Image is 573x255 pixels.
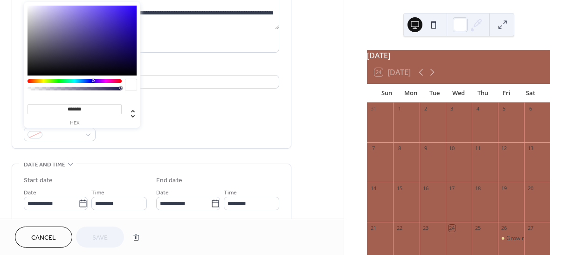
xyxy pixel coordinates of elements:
[396,225,403,232] div: 22
[470,84,495,103] div: Thu
[422,145,429,152] div: 9
[501,145,508,152] div: 12
[396,105,403,112] div: 1
[527,225,534,232] div: 27
[422,225,429,232] div: 23
[374,84,399,103] div: Sun
[15,227,72,248] button: Cancel
[475,185,482,192] div: 18
[370,145,377,152] div: 7
[506,234,555,242] div: Growing Up Green
[449,185,456,192] div: 17
[527,185,534,192] div: 20
[518,84,543,103] div: Sat
[527,145,534,152] div: 13
[370,225,377,232] div: 21
[501,185,508,192] div: 19
[31,233,56,243] span: Cancel
[501,225,508,232] div: 26
[370,185,377,192] div: 14
[422,185,429,192] div: 16
[224,188,237,198] span: Time
[422,105,429,112] div: 2
[449,105,456,112] div: 3
[498,234,524,242] div: Growing Up Green
[91,188,104,198] span: Time
[447,84,471,103] div: Wed
[475,105,482,112] div: 4
[449,225,456,232] div: 24
[28,121,122,126] label: hex
[367,50,550,61] div: [DATE]
[24,160,65,170] span: Date and time
[396,145,403,152] div: 8
[449,145,456,152] div: 10
[475,225,482,232] div: 25
[24,176,53,186] div: Start date
[396,185,403,192] div: 15
[501,105,508,112] div: 5
[24,188,36,198] span: Date
[24,64,277,74] div: Location
[527,105,534,112] div: 6
[475,145,482,152] div: 11
[422,84,447,103] div: Tue
[370,105,377,112] div: 31
[495,84,519,103] div: Fri
[156,176,182,186] div: End date
[399,84,423,103] div: Mon
[156,188,169,198] span: Date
